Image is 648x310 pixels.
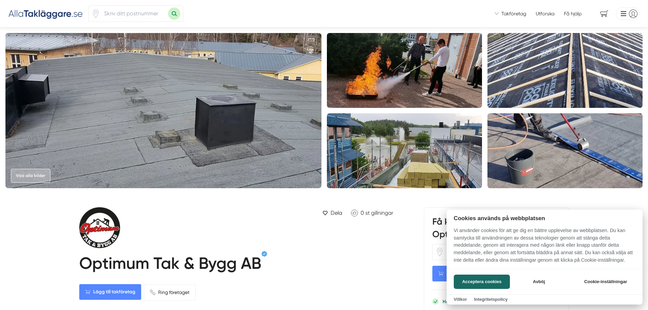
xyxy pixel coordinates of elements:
[474,297,508,302] a: Integritetspolicy
[576,275,635,289] button: Cookie-inställningar
[512,275,566,289] button: Avböj
[447,227,643,268] p: Vi använder cookies för att ge dig en bättre upplevelse av webbplatsen. Du kan samtycka till anvä...
[454,275,510,289] button: Acceptera cookies
[447,215,643,222] h2: Cookies används på webbplatsen
[454,297,467,302] a: Villkor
